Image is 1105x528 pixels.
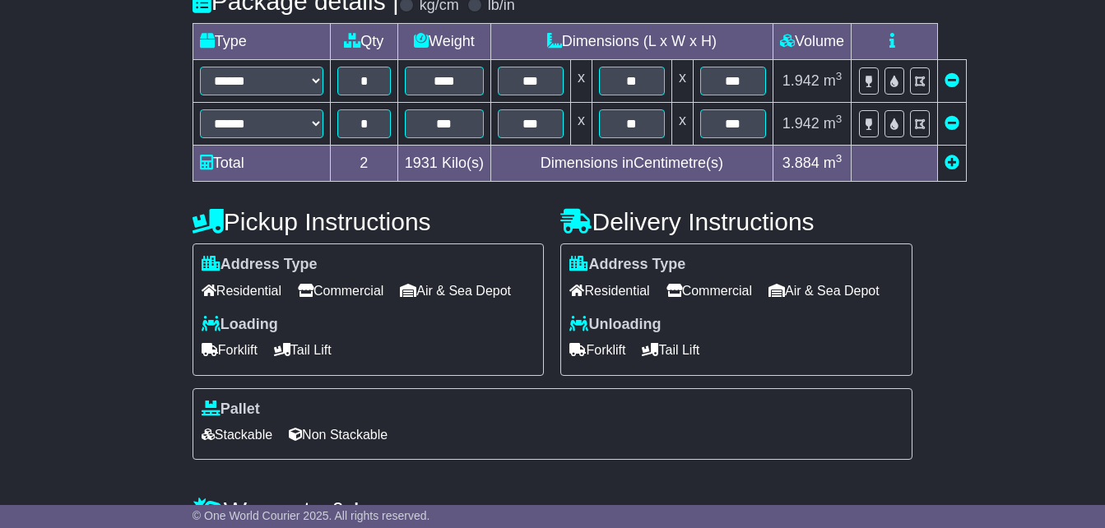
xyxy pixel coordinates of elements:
[405,155,438,171] span: 1931
[202,256,318,274] label: Address Type
[202,278,281,303] span: Residential
[397,146,490,182] td: Kilo(s)
[671,103,693,146] td: x
[202,316,278,334] label: Loading
[193,24,330,60] td: Type
[836,113,843,125] sup: 3
[836,70,843,82] sup: 3
[193,509,430,522] span: © One World Courier 2025. All rights reserved.
[193,146,330,182] td: Total
[560,208,912,235] h4: Delivery Instructions
[945,115,959,132] a: Remove this item
[824,155,843,171] span: m
[400,278,511,303] span: Air & Sea Depot
[202,337,258,363] span: Forklift
[824,72,843,89] span: m
[570,103,592,146] td: x
[836,152,843,164] sup: 3
[569,337,625,363] span: Forklift
[289,422,388,447] span: Non Stackable
[330,146,397,182] td: 2
[490,146,773,182] td: Dimensions in Centimetre(s)
[397,24,490,60] td: Weight
[569,278,649,303] span: Residential
[330,24,397,60] td: Qty
[824,115,843,132] span: m
[193,497,912,524] h4: Warranty & Insurance
[782,115,819,132] span: 1.942
[782,72,819,89] span: 1.942
[671,60,693,103] td: x
[193,208,545,235] h4: Pickup Instructions
[666,278,752,303] span: Commercial
[569,256,685,274] label: Address Type
[490,24,773,60] td: Dimensions (L x W x H)
[202,401,260,419] label: Pallet
[945,72,959,89] a: Remove this item
[569,316,661,334] label: Unloading
[642,337,699,363] span: Tail Lift
[274,337,332,363] span: Tail Lift
[945,155,959,171] a: Add new item
[782,155,819,171] span: 3.884
[298,278,383,303] span: Commercial
[202,422,272,447] span: Stackable
[773,24,851,60] td: Volume
[570,60,592,103] td: x
[768,278,880,303] span: Air & Sea Depot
